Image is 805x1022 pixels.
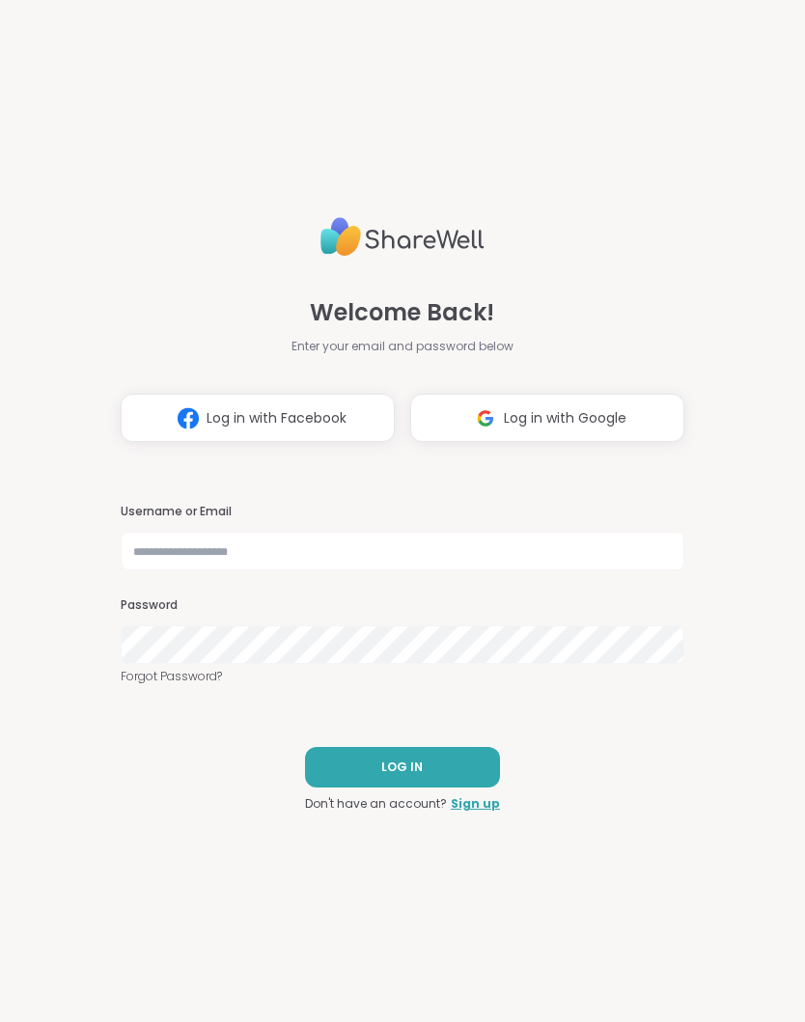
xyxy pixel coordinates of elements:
img: ShareWell Logomark [467,401,504,436]
button: Log in with Facebook [121,394,395,442]
h3: Username or Email [121,504,684,520]
span: Enter your email and password below [291,338,514,355]
span: Don't have an account? [305,795,447,813]
span: Log in with Google [504,408,626,428]
button: Log in with Google [410,394,684,442]
h3: Password [121,597,684,614]
span: Welcome Back! [310,295,494,330]
button: LOG IN [305,747,500,787]
img: ShareWell Logo [320,209,485,264]
a: Forgot Password? [121,668,684,685]
img: ShareWell Logomark [170,401,207,436]
a: Sign up [451,795,500,813]
span: Log in with Facebook [207,408,347,428]
span: LOG IN [381,759,423,776]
